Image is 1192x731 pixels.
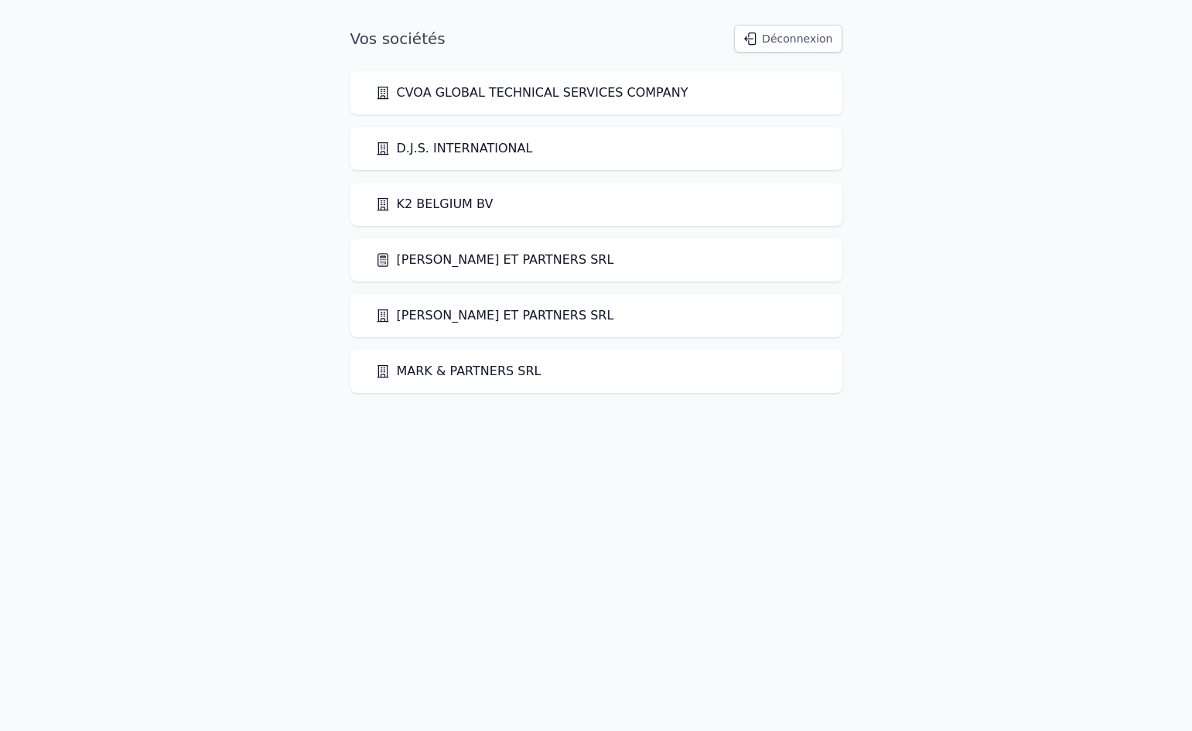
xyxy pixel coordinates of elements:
[375,251,614,269] a: [PERSON_NAME] ET PARTNERS SRL
[375,362,541,381] a: MARK & PARTNERS SRL
[375,84,688,102] a: CVOA GLOBAL TECHNICAL SERVICES COMPANY
[734,25,842,53] button: Déconnexion
[350,28,446,50] h1: Vos sociétés
[375,306,614,325] a: [PERSON_NAME] ET PARTNERS SRL
[375,139,533,158] a: D.J.S. INTERNATIONAL
[375,195,494,213] a: K2 BELGIUM BV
